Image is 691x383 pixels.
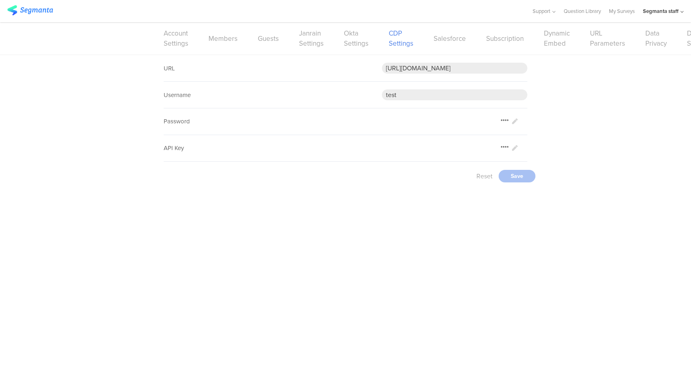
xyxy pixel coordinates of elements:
a: Okta Settings [344,28,369,49]
div: Password [164,117,190,126]
a: Data Privacy [645,28,667,49]
span: Support [533,7,550,15]
a: Members [209,34,238,44]
input: URL [382,63,527,74]
a: Janrain Settings [299,28,324,49]
img: segmanta logo [7,5,53,15]
a: Dynamic Embed [544,28,570,49]
a: Guests [258,34,279,44]
sg-field-title: Username [164,91,191,99]
sg-field-title: URL [164,64,175,73]
a: URL Parameters [590,28,625,49]
a: Subscription [486,34,524,44]
input: Username [382,89,527,100]
div: API Key [164,144,184,152]
a: Salesforce [434,34,466,44]
div: Segmanta staff [643,7,678,15]
a: Account Settings [164,28,188,49]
